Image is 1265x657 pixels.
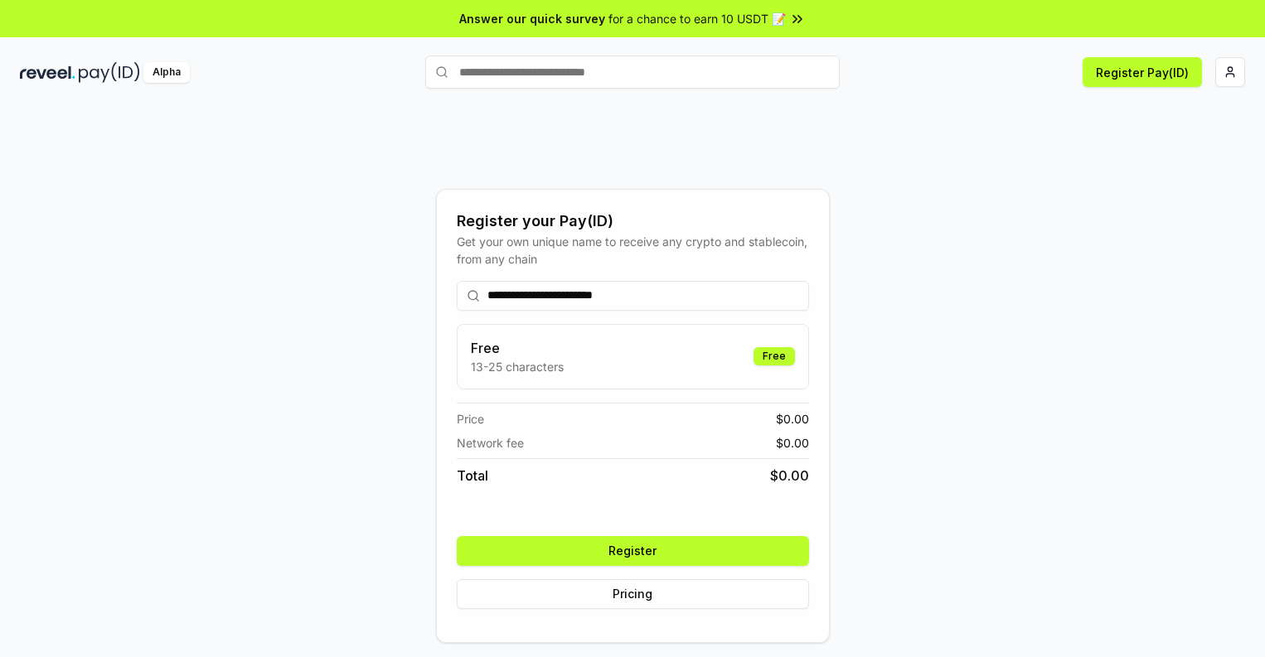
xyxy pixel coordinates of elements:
[776,410,809,428] span: $ 0.00
[471,338,564,358] h3: Free
[457,210,809,233] div: Register your Pay(ID)
[20,62,75,83] img: reveel_dark
[79,62,140,83] img: pay_id
[471,358,564,375] p: 13-25 characters
[770,466,809,486] span: $ 0.00
[457,233,809,268] div: Get your own unique name to receive any crypto and stablecoin, from any chain
[608,10,786,27] span: for a chance to earn 10 USDT 📝
[457,410,484,428] span: Price
[143,62,190,83] div: Alpha
[754,347,795,365] div: Free
[457,536,809,566] button: Register
[457,466,488,486] span: Total
[776,434,809,452] span: $ 0.00
[457,579,809,609] button: Pricing
[1083,57,1202,87] button: Register Pay(ID)
[459,10,605,27] span: Answer our quick survey
[457,434,524,452] span: Network fee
